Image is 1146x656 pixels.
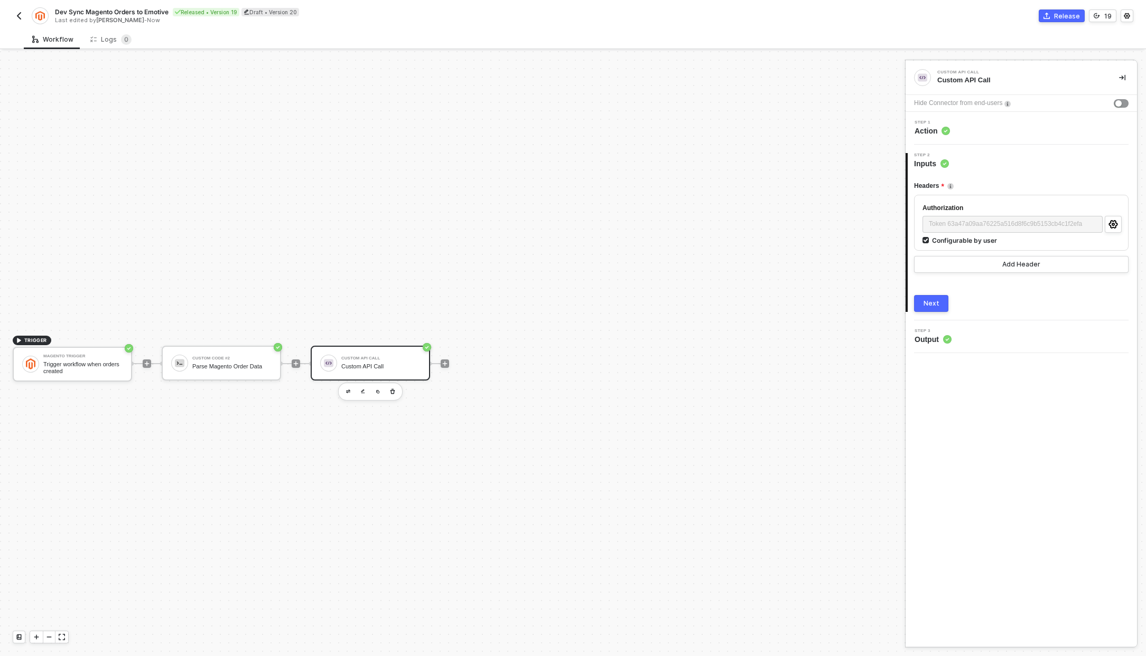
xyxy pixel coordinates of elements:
[274,343,282,351] span: icon-success-page
[442,360,448,367] span: icon-play
[1124,13,1130,19] span: icon-settings
[918,73,927,82] img: integration-icon
[43,354,123,358] div: Magento Trigger
[915,120,950,125] span: Step 1
[1054,12,1080,21] div: Release
[932,236,997,245] div: Configurable by user
[914,158,949,169] span: Inputs
[1094,13,1100,19] span: icon-versioning
[906,153,1137,312] div: Step 2Inputs Headersicon-infoAuthorizationToken 63a47a09aa76225a516d8f6c9b5153cb4c1f2efaConfigura...
[43,361,123,374] div: Trigger workflow when orders created
[15,12,23,20] img: back
[1039,9,1085,22] button: Release
[914,153,949,157] span: Step 2
[90,34,132,45] div: Logs
[1002,260,1040,269] div: Add Header
[1043,13,1050,19] span: icon-commerce
[144,360,150,367] span: icon-play
[923,203,1122,213] div: Authorization
[1119,74,1125,81] span: icon-collapse-right
[24,336,47,345] span: TRIGGER
[914,256,1129,273] button: Add Header
[376,389,380,394] img: copy-block
[371,385,384,398] button: copy-block
[915,334,952,345] span: Output
[32,35,73,44] div: Workflow
[423,343,431,351] span: icon-success-page
[924,299,939,308] div: Next
[26,358,35,369] img: icon
[96,16,144,24] span: [PERSON_NAME]
[192,363,272,370] div: Parse Magento Order Data
[121,34,132,45] sup: 0
[947,183,954,189] img: icon-info
[55,16,572,24] div: Last edited by - Now
[46,634,52,640] span: icon-minus
[13,9,25,22] button: back
[244,9,249,15] span: icon-edit
[173,8,239,16] div: Released • Version 19
[16,337,22,344] span: icon-play
[361,389,365,394] img: edit-cred
[341,363,421,370] div: Custom API Call
[341,356,421,360] div: Custom API Call
[906,120,1137,136] div: Step 1Action
[937,70,1096,74] div: Custom API Call
[125,344,133,353] span: icon-success-page
[1089,9,1116,22] button: 19
[55,7,169,16] span: Dev Sync Magento Orders to Emotive
[915,329,952,333] span: Step 3
[293,360,299,367] span: icon-play
[906,329,1137,345] div: Step 3Output
[937,75,1102,85] div: Custom API Call
[914,295,948,312] button: Next
[914,179,944,193] span: Headers
[1104,12,1112,21] div: 19
[35,11,44,21] img: integration-icon
[1108,220,1118,229] span: icon-settings
[914,98,1002,108] div: Hide Connector from end-users
[342,385,355,398] button: edit-cred
[357,385,369,398] button: edit-cred
[915,126,950,136] span: Action
[33,634,40,640] span: icon-play
[1004,101,1011,107] img: icon-info
[59,634,65,640] span: icon-expand
[324,358,333,368] img: icon
[192,356,272,360] div: Custom Code #2
[346,389,350,393] img: edit-cred
[175,358,184,368] img: icon
[241,8,299,16] div: Draft • Version 20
